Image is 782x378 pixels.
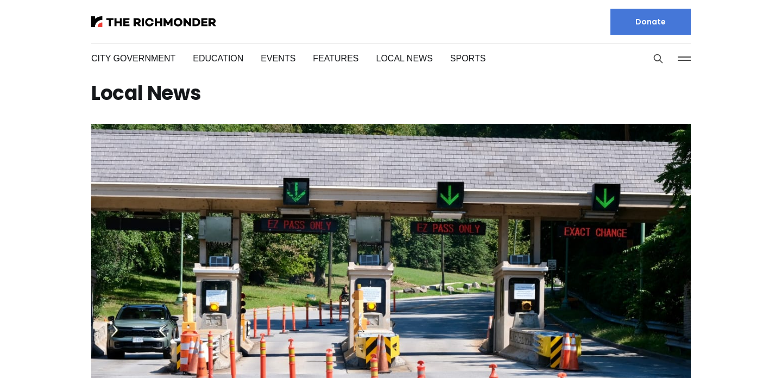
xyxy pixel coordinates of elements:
a: Donate [610,9,691,35]
img: The Richmonder [91,16,216,27]
a: Sports [438,52,471,65]
a: Local News [367,52,421,65]
h1: Local News [91,85,691,102]
a: Events [258,52,290,65]
button: Search this site [650,51,666,67]
iframe: portal-trigger [690,325,782,378]
a: Features [307,52,350,65]
a: Education [190,52,241,65]
a: City Government [91,52,173,65]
